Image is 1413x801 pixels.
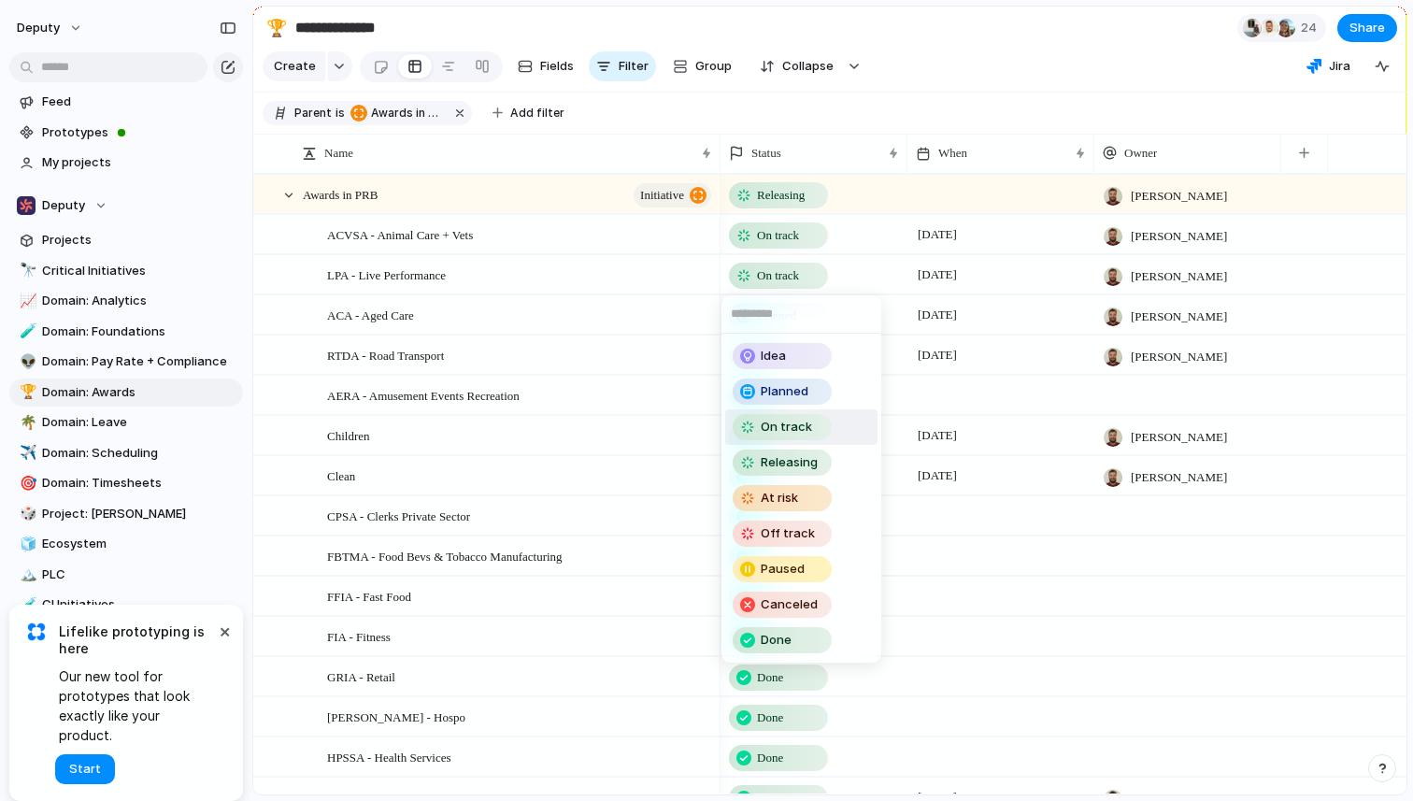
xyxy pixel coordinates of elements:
[761,489,798,508] span: At risk
[761,418,812,436] span: On track
[761,631,792,650] span: Done
[761,347,786,365] span: Idea
[761,453,818,472] span: Releasing
[761,595,818,614] span: Canceled
[761,382,808,401] span: Planned
[761,524,815,543] span: Off track
[761,560,805,579] span: Paused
